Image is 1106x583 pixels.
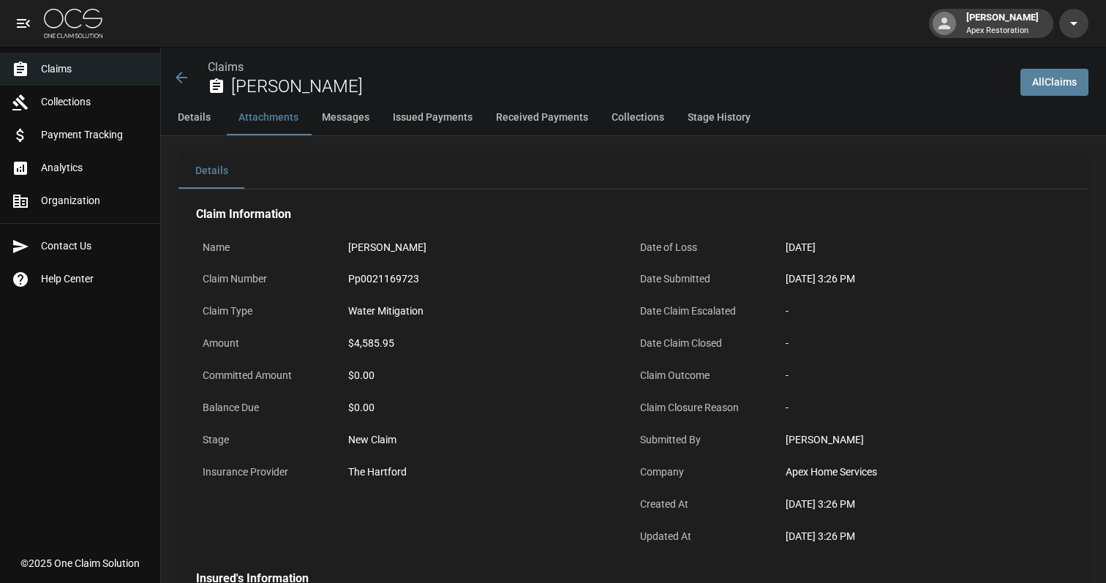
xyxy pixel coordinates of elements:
p: Updated At [633,522,779,551]
p: Name [196,233,342,262]
p: Claim Type [196,297,342,326]
div: - [786,400,1064,415]
img: ocs-logo-white-transparent.png [44,9,102,38]
div: Apex Home Services [786,464,1064,480]
div: $4,585.95 [348,336,394,351]
span: Claims [41,61,148,77]
p: Apex Restoration [966,25,1039,37]
p: Created At [633,490,779,519]
button: Messages [310,100,381,135]
button: Attachments [227,100,310,135]
div: [DATE] 3:26 PM [786,529,1064,544]
div: [PERSON_NAME] [348,240,426,255]
div: [DATE] 3:26 PM [786,497,1064,512]
p: Committed Amount [196,361,342,390]
span: Payment Tracking [41,127,148,143]
p: Amount [196,329,342,358]
span: Analytics [41,160,148,176]
span: Contact Us [41,238,148,254]
p: Date Claim Escalated [633,297,779,326]
h2: [PERSON_NAME] [231,76,1009,97]
p: Date Claim Closed [633,329,779,358]
div: - [786,304,1064,319]
span: Organization [41,193,148,208]
nav: breadcrumb [208,59,1009,76]
a: AllClaims [1020,69,1088,96]
button: Details [178,154,244,189]
div: The Hartford [348,464,407,480]
div: - [786,368,1064,383]
span: Collections [41,94,148,110]
h4: Claim Information [196,207,1071,222]
div: $0.00 [348,368,627,383]
p: Date Submitted [633,265,779,293]
p: Balance Due [196,394,342,422]
div: - [786,336,1064,351]
button: Received Payments [484,100,600,135]
a: Claims [208,60,244,74]
div: Pp0021169723 [348,271,419,287]
button: Collections [600,100,676,135]
div: $0.00 [348,400,627,415]
p: Claim Outcome [633,361,779,390]
div: details tabs [178,154,1088,189]
div: anchor tabs [161,100,1106,135]
span: Help Center [41,271,148,287]
button: Issued Payments [381,100,484,135]
button: Stage History [676,100,762,135]
div: New Claim [348,432,627,448]
div: [PERSON_NAME] [960,10,1045,37]
p: Stage [196,426,342,454]
div: [PERSON_NAME] [786,432,1064,448]
button: Details [161,100,227,135]
p: Submitted By [633,426,779,454]
p: Company [633,458,779,486]
div: [DATE] 3:26 PM [786,271,1064,287]
p: Claim Number [196,265,342,293]
div: © 2025 One Claim Solution [20,556,140,571]
button: open drawer [9,9,38,38]
p: Insurance Provider [196,458,342,486]
div: [DATE] [786,240,816,255]
p: Date of Loss [633,233,779,262]
p: Claim Closure Reason [633,394,779,422]
div: Water Mitigation [348,304,424,319]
